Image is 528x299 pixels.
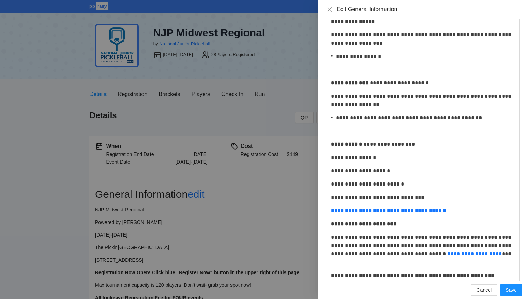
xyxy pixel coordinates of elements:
button: Cancel [471,284,497,296]
div: Edit General Information [337,6,520,13]
button: Save [500,284,522,296]
span: Cancel [476,286,492,294]
span: Save [506,286,517,294]
span: close [327,7,332,12]
button: Close [327,7,332,13]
